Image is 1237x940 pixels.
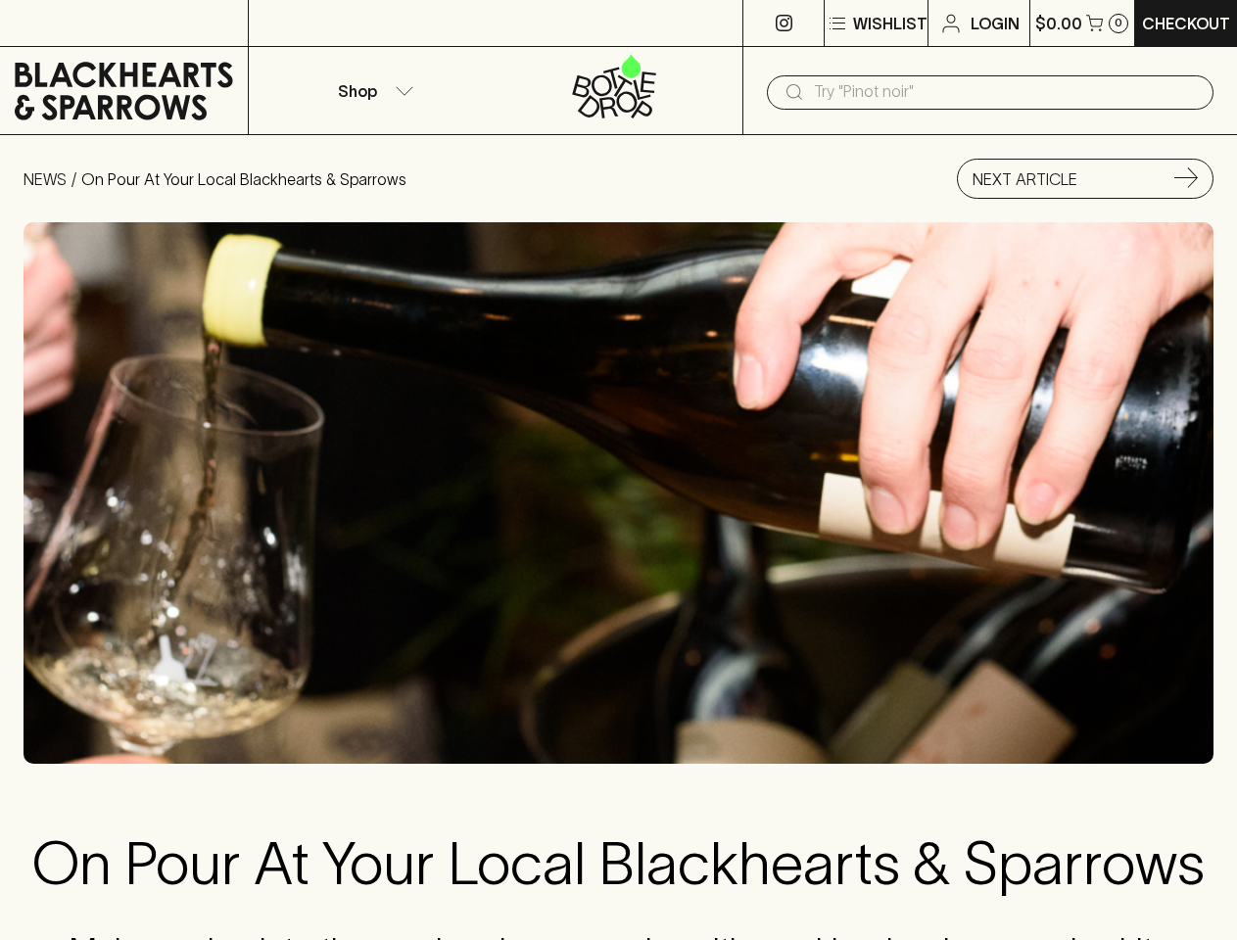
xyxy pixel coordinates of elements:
h2: On Pour At Your Local Blackhearts & Sparrows [24,828,1213,899]
a: NEWS [24,170,67,188]
a: NEXT ARTICLE [957,159,1213,199]
p: Checkout [1142,12,1230,35]
p: Shop [338,79,377,103]
p: NEXT ARTICLE [973,167,1077,191]
img: on-pour-banner-1.png [24,222,1213,764]
input: Try "Pinot noir" [814,76,1198,108]
button: Shop [249,47,496,134]
p: ⠀ [249,12,265,35]
p: $0.00 [1035,12,1082,35]
p: Login [971,12,1020,35]
p: 0 [1115,18,1122,28]
p: Wishlist [853,12,928,35]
